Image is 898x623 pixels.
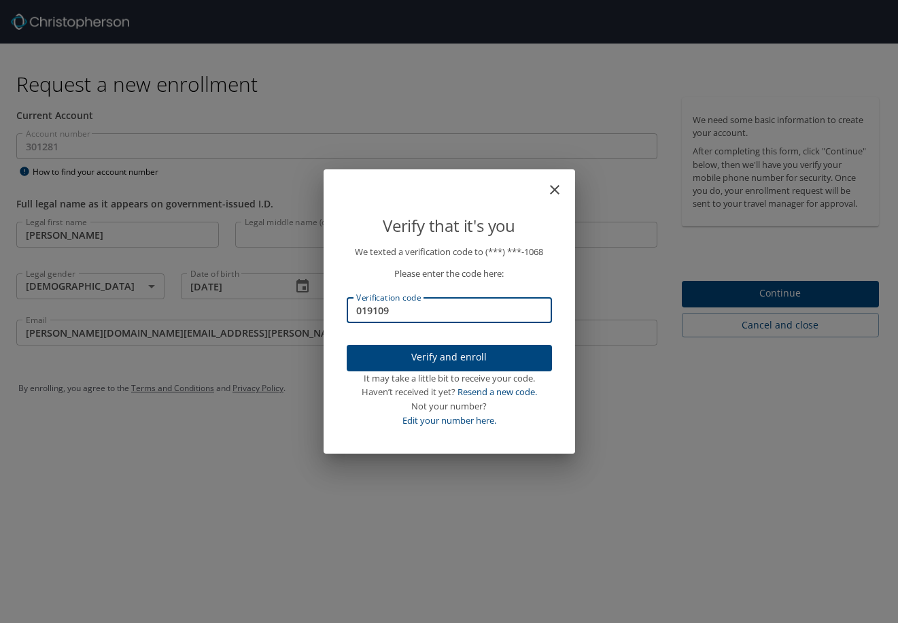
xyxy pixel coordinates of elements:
a: Resend a new code. [457,386,537,398]
p: Verify that it's you [347,213,552,239]
button: Verify and enroll [347,345,552,371]
div: Haven’t received it yet? [347,385,552,399]
span: Verify and enroll [358,349,541,366]
p: We texted a verification code to (***) ***- 1068 [347,245,552,259]
p: Please enter the code here: [347,267,552,281]
div: Not your number? [347,399,552,414]
div: It may take a little bit to receive your code. [347,371,552,386]
button: close [553,175,570,191]
a: Edit your number here. [402,414,496,426]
